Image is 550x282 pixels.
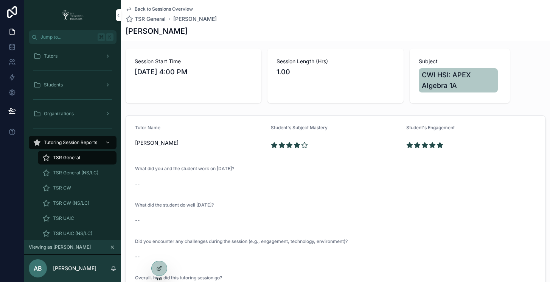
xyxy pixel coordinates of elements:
[53,230,92,237] span: TSR UAIC (NS/LC)
[59,9,86,21] img: App logo
[135,6,193,12] span: Back to Sessions Overview
[173,15,217,23] a: [PERSON_NAME]
[44,111,74,117] span: Organizations
[38,181,117,195] a: TSR CW
[135,139,265,147] span: [PERSON_NAME]
[107,34,113,40] span: K
[44,139,97,146] span: Tutoring Session Reports
[29,244,91,250] span: Viewing as [PERSON_NAME]
[135,67,252,77] span: [DATE] 4:00 PM
[135,15,166,23] span: TSR General
[406,125,455,130] span: Student's Engagement
[135,58,252,65] span: Session Start Time
[53,215,74,221] span: TSR UAIC
[277,58,394,65] span: Session Length (Hrs)
[53,200,89,206] span: TSR CW (NS/LC)
[40,34,95,40] span: Jump to...
[135,180,140,188] span: --
[126,26,188,36] h1: [PERSON_NAME]
[126,15,166,23] a: TSR General
[44,82,63,88] span: Students
[135,275,222,280] span: Overall, how did this tutoring session go?
[135,125,160,130] span: Tutor Name
[135,238,348,244] span: Did you encounter any challenges during the session (e.g., engagement, technology, environment)?
[29,49,117,63] a: Tutors
[53,170,98,176] span: TSR General (NS/LC)
[277,67,394,77] span: 1.00
[53,265,96,272] p: [PERSON_NAME]
[38,227,117,240] a: TSR UAIC (NS/LC)
[135,202,214,208] span: What did the student do well [DATE]?
[53,155,80,161] span: TSR General
[24,44,121,240] div: scrollable content
[29,107,117,121] a: Organizations
[271,125,328,130] span: Student's Subject Mastery
[53,185,71,191] span: TSR CW
[126,6,193,12] a: Back to Sessions Overview
[38,151,117,164] a: TSR General
[419,58,501,65] span: Subject
[44,53,57,59] span: Tutors
[135,166,234,171] span: What did you and the student work on [DATE]?
[29,30,117,44] button: Jump to...K
[38,211,117,225] a: TSR UAIC
[38,196,117,210] a: TSR CW (NS/LC)
[29,78,117,92] a: Students
[29,136,117,149] a: Tutoring Session Reports
[135,253,140,260] span: --
[38,166,117,180] a: TSR General (NS/LC)
[34,264,42,273] span: AB
[422,70,495,91] span: CWI HSI: APEX Algebra 1A
[135,216,140,224] span: --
